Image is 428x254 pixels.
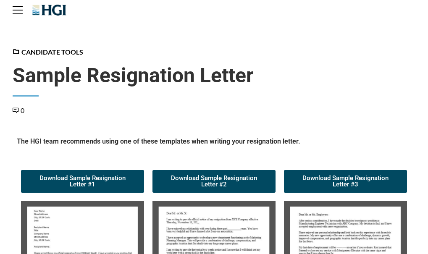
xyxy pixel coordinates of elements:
a: Candidate Tools [13,48,83,56]
a: 0 [13,106,24,114]
span: Download Sample Resignation Letter #2 [163,175,265,188]
a: Download Sample Resignation Letter #1 [21,170,144,193]
h5: The HGI team recommends using one of these templates when writing your resignation letter. [17,137,411,149]
a: Download Sample Resignation Letter #3 [284,170,407,193]
a: Download Sample Resignation Letter #2 [152,170,276,193]
span: Download Sample Resignation Letter #3 [294,175,397,188]
span: Download Sample Resignation Letter #1 [31,175,134,188]
span: Sample Resignation Letter [13,63,415,88]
